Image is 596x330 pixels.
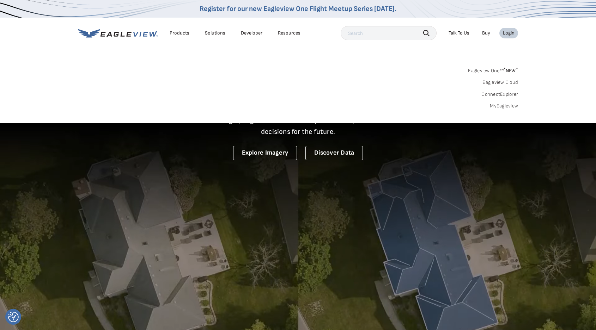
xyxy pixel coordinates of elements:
img: Revisit consent button [8,312,19,322]
a: Eagleview Cloud [482,79,518,86]
div: Solutions [205,30,225,36]
a: MyEagleview [490,103,518,109]
a: Discover Data [305,146,363,160]
div: Talk To Us [449,30,469,36]
button: Consent Preferences [8,312,19,322]
div: Resources [278,30,300,36]
a: ConnectExplorer [481,91,518,98]
a: Register for our new Eagleview One Flight Meetup Series [DATE]. [200,5,396,13]
input: Search [341,26,437,40]
a: Buy [482,30,490,36]
a: Explore Imagery [233,146,297,160]
a: Developer [241,30,262,36]
span: NEW [504,68,518,74]
div: Products [170,30,189,36]
div: Login [503,30,515,36]
a: Eagleview One™*NEW* [468,66,518,74]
